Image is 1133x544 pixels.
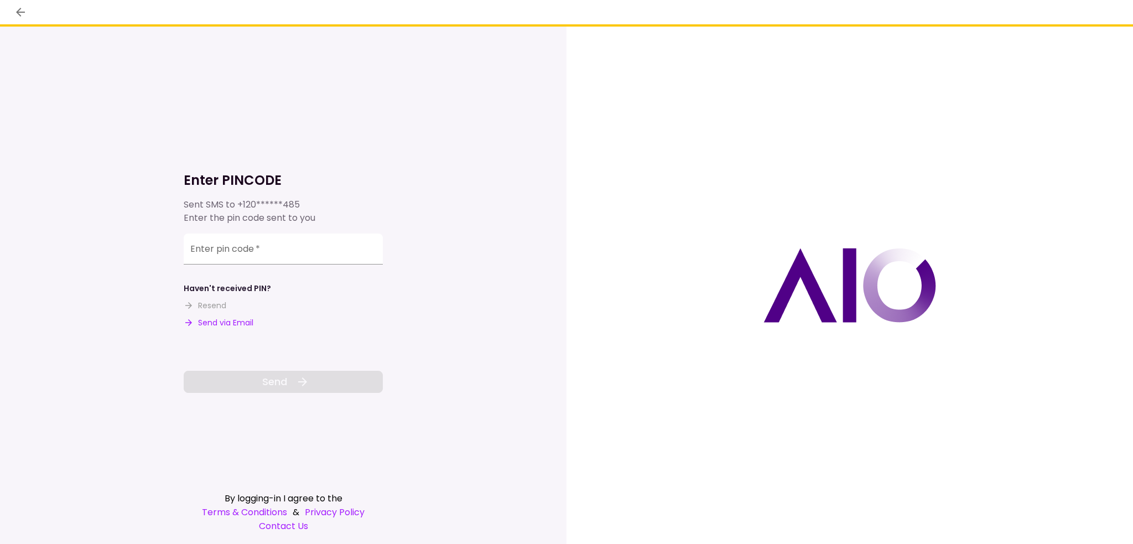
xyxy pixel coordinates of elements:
img: AIO logo [763,248,936,323]
button: Resend [184,300,226,312]
a: Privacy Policy [305,505,365,519]
button: back [11,3,30,22]
a: Contact Us [184,519,383,533]
span: Send [262,374,287,389]
div: & [184,505,383,519]
h1: Enter PINCODE [184,172,383,189]
button: Send via Email [184,317,253,329]
button: Send [184,371,383,393]
div: By logging-in I agree to the [184,491,383,505]
div: Haven't received PIN? [184,283,271,294]
a: Terms & Conditions [202,505,287,519]
div: Sent SMS to Enter the pin code sent to you [184,198,383,225]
